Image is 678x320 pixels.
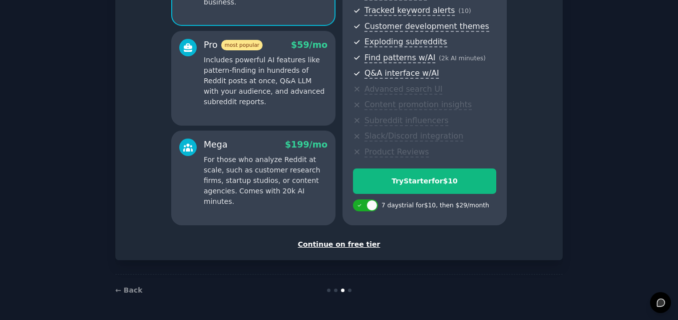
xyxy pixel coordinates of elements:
[364,147,429,158] span: Product Reviews
[381,201,489,210] div: 7 days trial for $10 , then $ 29 /month
[364,84,442,95] span: Advanced search UI
[221,40,263,50] span: most popular
[364,53,435,63] span: Find patterns w/AI
[439,55,486,62] span: ( 2k AI minutes )
[458,7,471,14] span: ( 10 )
[285,140,328,150] span: $ 199 /mo
[353,168,496,194] button: TryStarterfor$10
[364,100,472,110] span: Content promotion insights
[204,155,328,207] p: For those who analyze Reddit at scale, such as customer research firms, startup studios, or conte...
[364,68,439,79] span: Q&A interface w/AI
[204,139,228,151] div: Mega
[204,55,328,107] p: Includes powerful AI features like pattern-finding in hundreds of Reddit posts at once, Q&A LLM w...
[291,40,328,50] span: $ 59 /mo
[115,286,142,294] a: ← Back
[364,131,463,142] span: Slack/Discord integration
[364,116,448,126] span: Subreddit influencers
[353,176,496,186] div: Try Starter for $10
[204,39,263,51] div: Pro
[364,37,447,47] span: Exploding subreddits
[364,21,489,32] span: Customer development themes
[126,239,552,250] div: Continue on free tier
[364,5,455,16] span: Tracked keyword alerts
